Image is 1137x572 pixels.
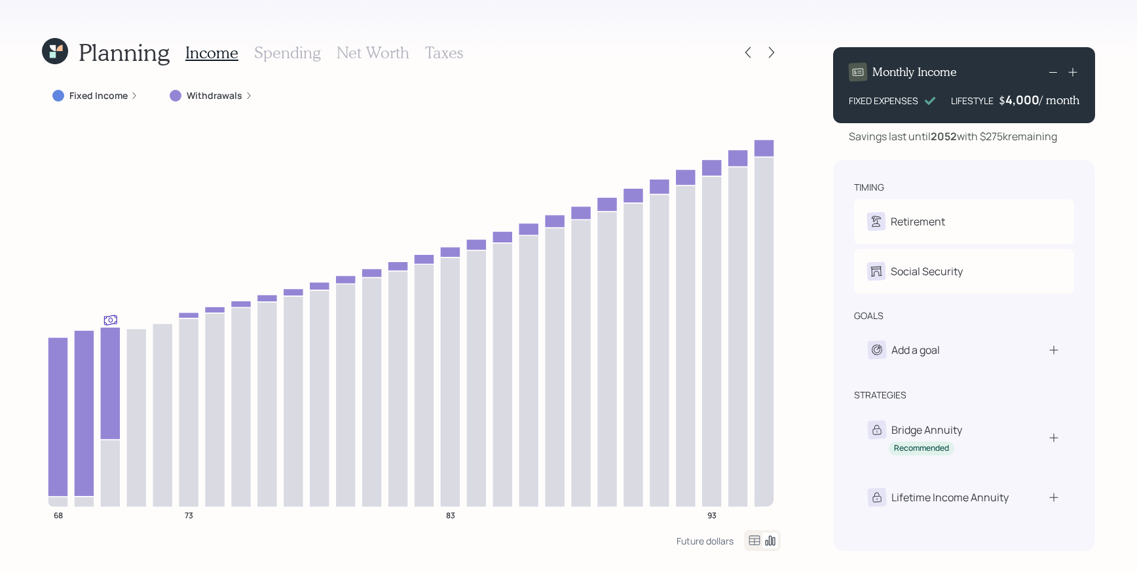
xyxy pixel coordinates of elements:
[1005,92,1039,107] div: 4,000
[931,129,957,143] b: 2052
[891,422,962,438] div: Bridge Annuity
[854,389,906,402] div: strategies
[849,94,918,107] div: FIXED EXPENSES
[79,38,170,66] h1: Planning
[951,94,994,107] div: LIFESTYLE
[677,535,734,547] div: Future dollars
[425,43,463,62] h3: Taxes
[185,43,238,62] h3: Income
[446,509,455,520] tspan: 83
[854,181,884,194] div: timing
[254,43,321,62] h3: Spending
[872,65,957,79] h4: Monthly Income
[1039,93,1079,107] h4: / month
[337,43,409,62] h3: Net Worth
[891,342,940,358] div: Add a goal
[999,93,1005,107] h4: $
[891,263,963,279] div: Social Security
[891,214,945,229] div: Retirement
[854,309,884,322] div: goals
[187,89,242,102] label: Withdrawals
[69,89,128,102] label: Fixed Income
[54,509,63,520] tspan: 68
[891,489,1009,505] div: Lifetime Income Annuity
[849,128,1057,144] div: Savings last until with $275k remaining
[707,509,717,520] tspan: 93
[894,443,949,454] div: Recommended
[185,509,193,520] tspan: 73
